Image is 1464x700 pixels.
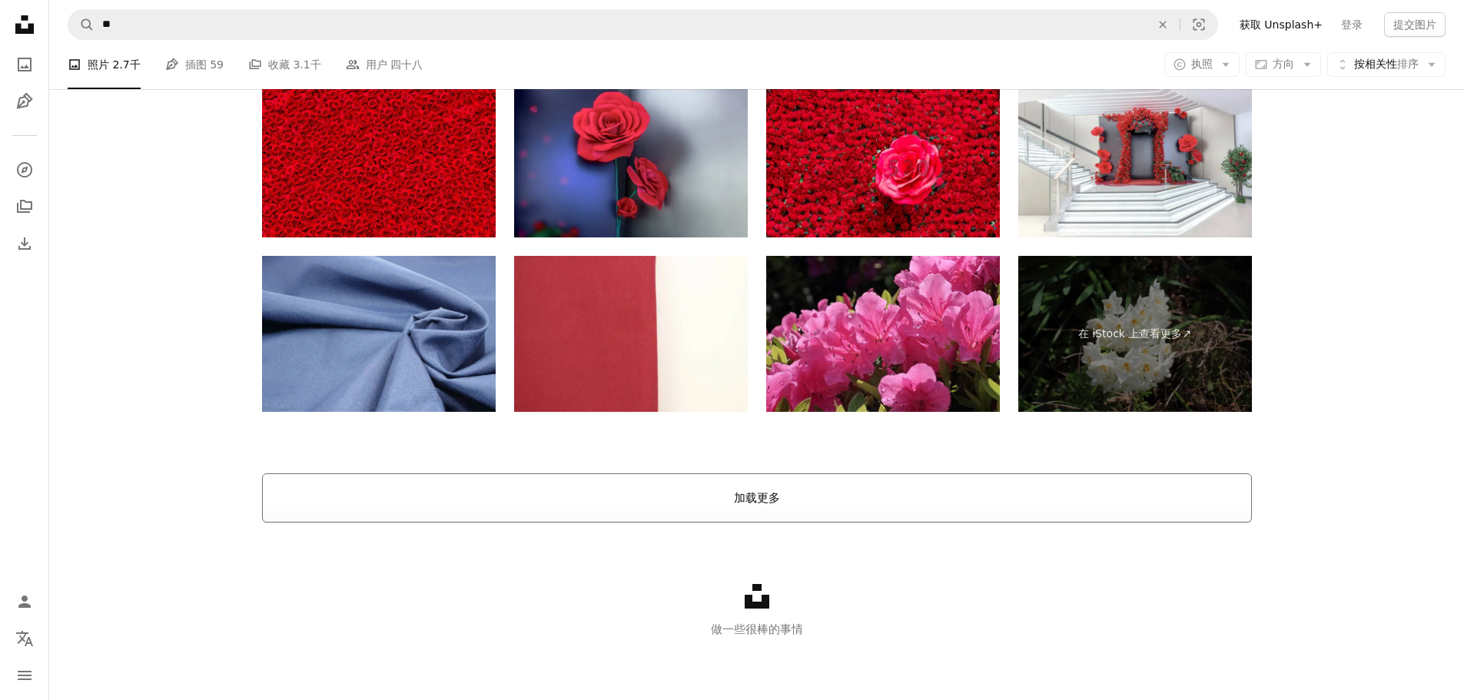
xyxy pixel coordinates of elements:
button: 加载更多 [262,473,1252,523]
font: 四十八 [390,58,423,71]
font: 3.1千 [293,58,320,71]
font: 方向 [1273,58,1294,70]
font: 加载更多 [734,491,780,505]
a: 在 iStock 上查看更多↗ [1018,256,1252,412]
a: 照片 [9,49,40,80]
button: 菜单 [9,660,40,691]
img: 鲜艳的红色布料，一种激发创造力的材质纹理。 [514,256,748,412]
img: 披着蓝色的布料，优雅的涟漪。 [262,256,496,412]
a: 收藏 [9,191,40,222]
button: 搜索 Unsplash [68,10,95,39]
button: 执照 [1164,52,1240,77]
a: 插图 59 [165,40,224,89]
font: 排序 [1397,58,1419,70]
font: 执照 [1191,58,1213,70]
a: 登录 / 注册 [9,586,40,617]
font: 59 [210,58,224,71]
a: 探索 [9,154,40,185]
font: 用户 [366,58,387,71]
font: 做一些很棒的事情 [711,622,803,636]
font: 按相关性 [1354,58,1397,70]
img: 情人节玫瑰背景 [262,82,496,238]
a: 下载历史记录 [9,228,40,259]
img: 情人节玫瑰背景 [766,82,1000,238]
button: 提交图片 [1384,12,1446,37]
a: 插图 [9,86,40,117]
a: 用户 四十八 [346,40,423,89]
font: 获取 Unsplash+ [1240,18,1323,31]
form: 在全站范围内查找视觉效果 [68,9,1218,40]
a: 收藏 3.1千 [248,40,321,89]
font: 在 iStock 上查看更多 [1078,327,1183,340]
button: 语言 [9,623,40,654]
img: 情人节玫瑰背景 [514,82,748,238]
button: 方向 [1246,52,1321,77]
a: 登录 [1332,12,1372,37]
font: 提交图片 [1393,18,1436,31]
font: 插图 [185,58,207,71]
font: ↗ [1182,327,1191,340]
img: 杜鹃花在阳光下闪闪发光，充满着春天的气息。 [766,256,1000,412]
img: 情人节玫瑰背景 [1018,82,1252,238]
a: 首页 — Unsplash [9,9,40,43]
a: 获取 Unsplash+ [1230,12,1332,37]
font: 登录 [1341,18,1363,31]
font: 收藏 [268,58,290,71]
button: 清除 [1146,10,1180,39]
button: 视觉搜索 [1180,10,1217,39]
button: 按相关性排序 [1327,52,1446,77]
